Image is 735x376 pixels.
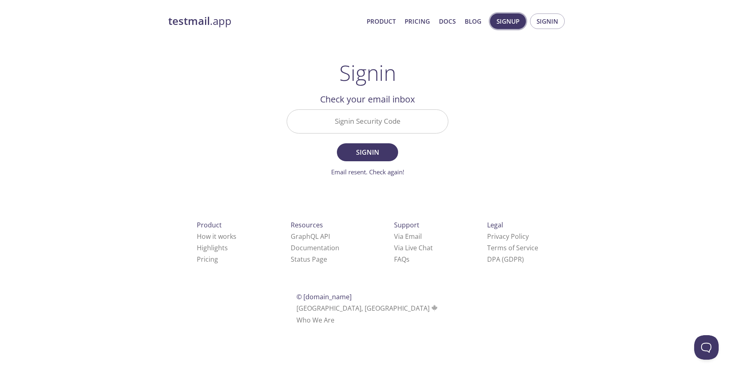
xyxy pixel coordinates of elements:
a: Via Email [394,232,422,241]
span: Signup [497,16,519,27]
span: Product [197,220,222,229]
span: s [406,255,410,264]
span: Signin [346,147,389,158]
a: Pricing [405,16,430,27]
span: © [DOMAIN_NAME] [296,292,352,301]
span: Support [394,220,419,229]
a: FAQ [394,255,410,264]
button: Signup [490,13,526,29]
a: GraphQL API [291,232,330,241]
a: Blog [465,16,481,27]
iframe: Help Scout Beacon - Open [694,335,719,360]
strong: testmail [168,14,210,28]
span: Resources [291,220,323,229]
span: Signin [537,16,558,27]
a: Via Live Chat [394,243,433,252]
button: Signin [337,143,398,161]
a: Pricing [197,255,218,264]
a: How it works [197,232,236,241]
span: [GEOGRAPHIC_DATA], [GEOGRAPHIC_DATA] [296,304,439,313]
h1: Signin [339,60,396,85]
h2: Check your email inbox [287,92,448,106]
span: Legal [487,220,503,229]
a: Who We Are [296,316,334,325]
a: Docs [439,16,456,27]
a: Privacy Policy [487,232,529,241]
a: Email resent. Check again! [331,168,404,176]
a: testmail.app [168,14,360,28]
button: Signin [530,13,565,29]
a: Documentation [291,243,339,252]
a: Status Page [291,255,327,264]
a: Product [367,16,396,27]
a: Terms of Service [487,243,538,252]
a: Highlights [197,243,228,252]
a: DPA (GDPR) [487,255,524,264]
